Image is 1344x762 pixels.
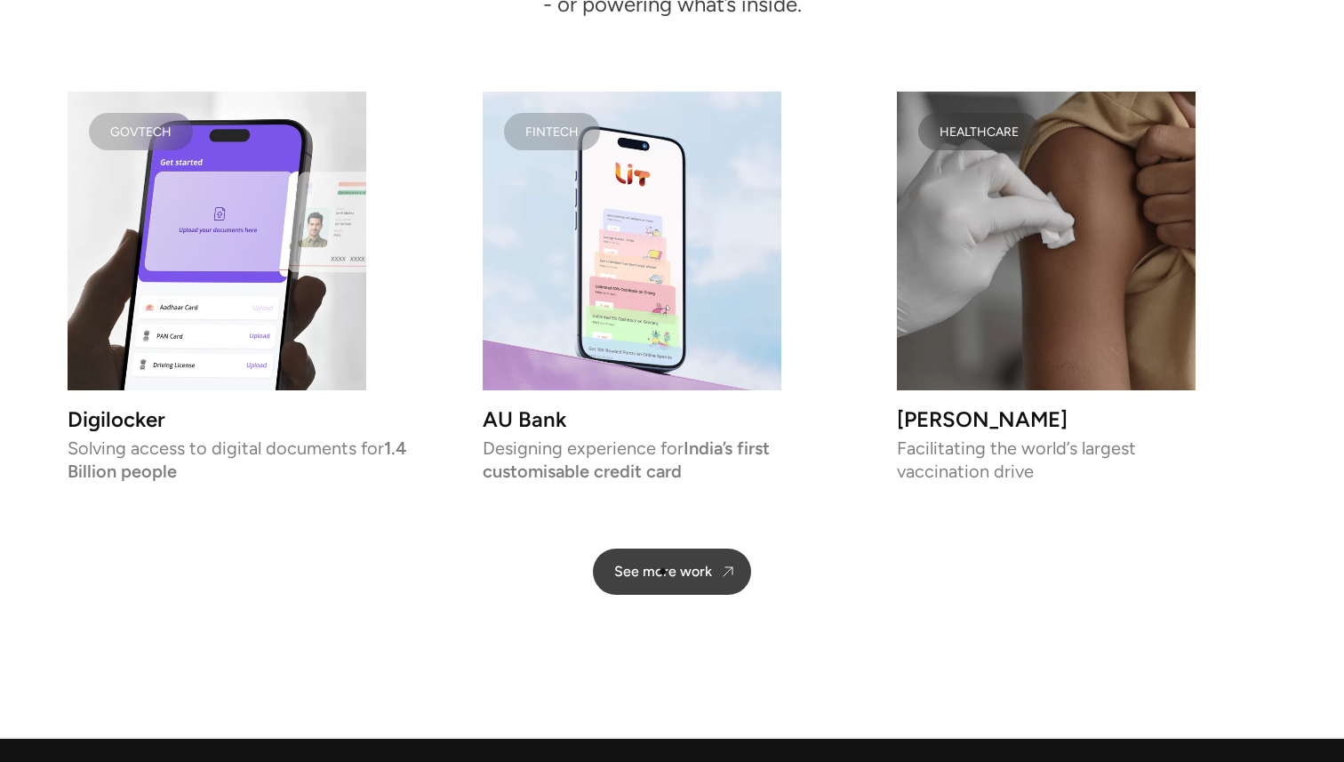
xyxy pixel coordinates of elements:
[614,563,712,580] div: See more work
[940,127,1019,136] div: HEALTHCARE
[483,92,862,477] a: FINTECHAU BankDesigning experience forIndia’s first customisable credit card
[68,441,447,477] p: Solving access to digital documents for
[68,412,447,427] h3: Digilocker
[68,437,407,482] strong: 1.4 Billion people
[593,549,751,595] a: See more work
[897,412,1276,427] h3: [PERSON_NAME]
[525,127,579,136] div: FINTECH
[110,127,172,136] div: Govtech
[897,441,1276,477] p: Facilitating the world’s largest vaccination drive
[483,441,862,477] p: Designing experience for
[483,412,862,427] h3: AU Bank
[68,92,447,477] a: GovtechDigilockerSolving access to digital documents for1.4 Billion people
[897,92,1276,477] a: HEALTHCARE[PERSON_NAME]Facilitating the world’s largest vaccination drive
[483,437,770,482] strong: India’s first customisable credit card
